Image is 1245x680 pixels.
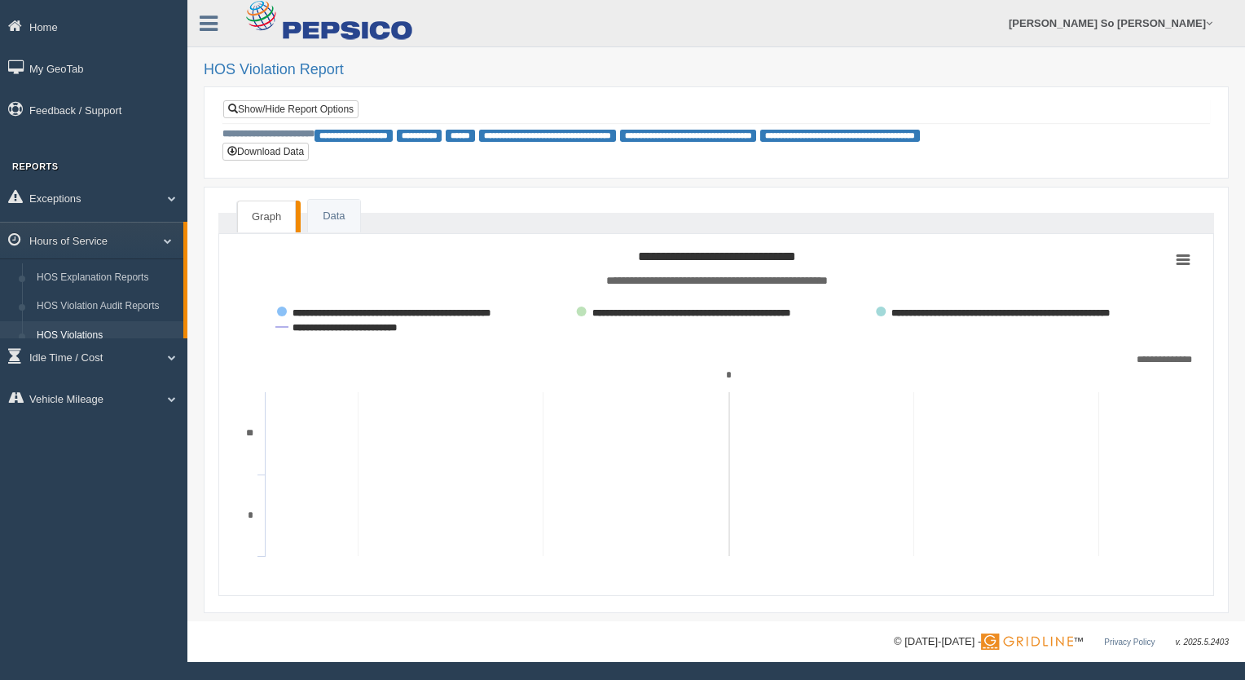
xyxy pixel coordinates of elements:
button: Download Data [222,143,309,161]
div: © [DATE]-[DATE] - ™ [894,634,1229,651]
a: Graph [237,201,296,233]
a: Privacy Policy [1104,638,1155,647]
h2: HOS Violation Report [204,62,1229,78]
a: HOS Explanation Reports [29,263,183,293]
a: Show/Hide Report Options [223,100,359,118]
a: HOS Violations [29,321,183,351]
a: HOS Violation Audit Reports [29,292,183,321]
span: v. 2025.5.2403 [1176,638,1229,647]
img: Gridline [981,634,1073,650]
a: Data [308,200,359,233]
